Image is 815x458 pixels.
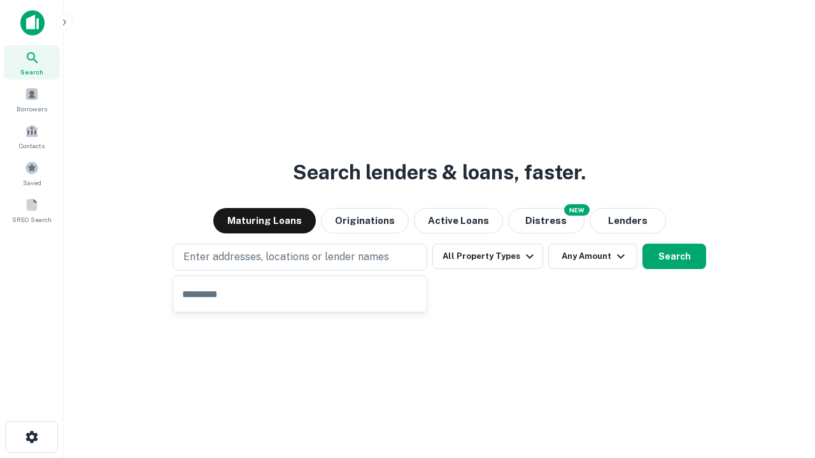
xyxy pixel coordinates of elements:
span: Borrowers [17,104,47,114]
button: Search [642,244,706,269]
span: Contacts [19,141,45,151]
button: Enter addresses, locations or lender names [173,244,427,270]
button: All Property Types [432,244,543,269]
button: Maturing Loans [213,208,316,233]
span: Search [20,67,43,77]
div: NEW [564,204,590,216]
a: Saved [4,156,60,190]
h3: Search lenders & loans, faster. [293,157,586,188]
a: Borrowers [4,82,60,116]
iframe: Chat Widget [751,356,815,417]
button: Originations [321,208,409,233]
p: Enter addresses, locations or lender names [183,249,389,265]
img: capitalize-icon.png [20,10,45,36]
button: Any Amount [548,244,637,269]
a: SREO Search [4,193,60,227]
button: Lenders [590,208,666,233]
span: Saved [23,177,41,188]
span: SREO Search [12,214,52,225]
button: Search distressed loans with lien and other non-mortgage details. [508,208,585,233]
a: Search [4,45,60,80]
button: Active Loans [414,208,503,233]
a: Contacts [4,119,60,153]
